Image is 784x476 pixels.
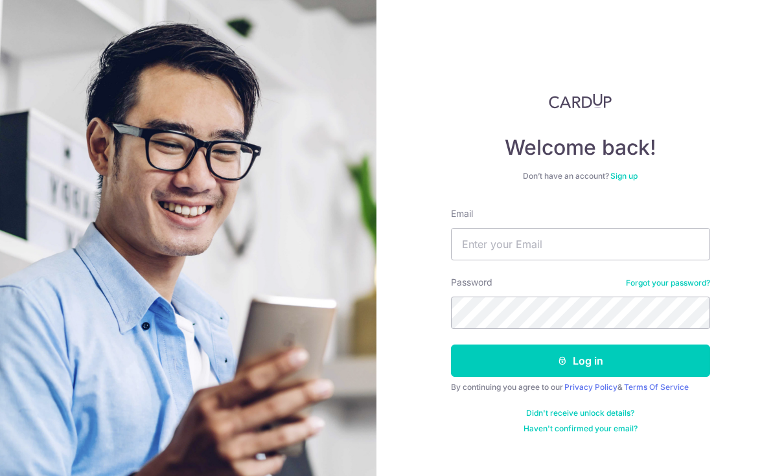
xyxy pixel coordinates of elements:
[451,207,473,220] label: Email
[451,345,710,377] button: Log in
[451,228,710,260] input: Enter your Email
[451,135,710,161] h4: Welcome back!
[526,408,634,418] a: Didn't receive unlock details?
[610,171,638,181] a: Sign up
[564,382,617,392] a: Privacy Policy
[626,278,710,288] a: Forgot your password?
[451,382,710,392] div: By continuing you agree to our &
[549,93,612,109] img: CardUp Logo
[451,171,710,181] div: Don’t have an account?
[451,276,492,289] label: Password
[624,382,689,392] a: Terms Of Service
[524,424,638,434] a: Haven't confirmed your email?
